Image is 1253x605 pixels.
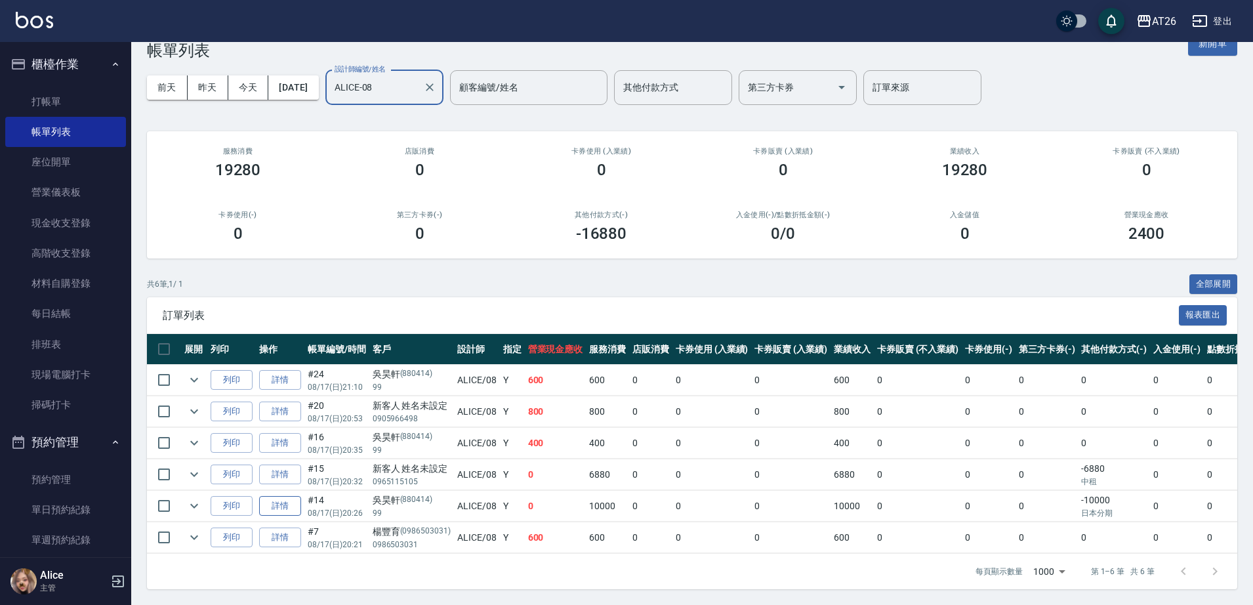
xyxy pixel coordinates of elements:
a: 營業儀表板 [5,177,126,207]
td: #7 [304,522,369,553]
a: 打帳單 [5,87,126,117]
button: expand row [184,402,204,421]
p: 08/17 (日) 20:35 [308,444,366,456]
a: 每日結帳 [5,299,126,329]
td: 0 [1016,522,1078,553]
th: 卡券販賣 (不入業績) [874,334,962,365]
button: 登出 [1187,9,1237,33]
h3: 0 [415,161,424,179]
div: 吳昊軒 [373,493,451,507]
h3: 19280 [942,161,988,179]
p: 第 1–6 筆 共 6 筆 [1091,566,1155,577]
th: 服務消費 [586,334,629,365]
td: 0 [1078,522,1150,553]
td: Y [500,491,525,522]
img: Person [10,568,37,595]
h2: 入金使用(-) /點數折抵金額(-) [708,211,858,219]
td: Y [500,428,525,459]
td: 0 [1150,522,1204,553]
button: Open [831,77,852,98]
a: 詳情 [259,433,301,453]
a: 詳情 [259,402,301,422]
td: 0 [1150,428,1204,459]
td: 0 [962,365,1016,396]
td: #14 [304,491,369,522]
button: expand row [184,496,204,516]
td: 600 [831,365,874,396]
h3: 19280 [215,161,261,179]
button: save [1098,8,1124,34]
td: ALICE /08 [454,459,500,490]
td: Y [500,459,525,490]
a: 詳情 [259,370,301,390]
th: 卡券使用(-) [962,334,1016,365]
div: 吳昊軒 [373,367,451,381]
th: 列印 [207,334,256,365]
h3: 2400 [1128,224,1165,243]
a: 掃碼打卡 [5,390,126,420]
td: 600 [586,365,629,396]
p: (0986503031) [400,525,451,539]
h2: 其他付款方式(-) [526,211,676,219]
div: 吳昊軒 [373,430,451,444]
p: 每頁顯示數量 [976,566,1023,577]
button: 列印 [211,370,253,390]
button: 全部展開 [1189,274,1238,295]
h2: 入金儲值 [890,211,1040,219]
a: 材料自購登錄 [5,268,126,299]
td: 0 [1150,365,1204,396]
p: 99 [373,444,451,456]
td: 6880 [831,459,874,490]
td: 0 [874,428,962,459]
button: 列印 [211,465,253,485]
p: 中租 [1081,476,1147,488]
p: (880414) [400,493,433,507]
p: 日本分期 [1081,507,1147,519]
td: 0 [1150,459,1204,490]
h2: 店販消費 [344,147,495,156]
h3: 服務消費 [163,147,313,156]
td: 0 [672,522,752,553]
td: 0 [1016,428,1078,459]
img: Logo [16,12,53,28]
h2: 卡券販賣 (不入業績) [1071,147,1222,156]
td: 0 [1016,491,1078,522]
a: 預約管理 [5,465,126,495]
p: 0986503031 [373,539,451,551]
h3: 0 [1142,161,1151,179]
th: 第三方卡券(-) [1016,334,1078,365]
td: 10000 [831,491,874,522]
td: 0 [629,491,672,522]
h2: 卡券販賣 (入業績) [708,147,858,156]
td: 800 [525,396,586,427]
button: [DATE] [268,75,318,100]
p: 0905966498 [373,413,451,425]
td: 400 [831,428,874,459]
button: 前天 [147,75,188,100]
td: #15 [304,459,369,490]
td: 0 [1078,396,1150,427]
td: ALICE /08 [454,522,500,553]
td: 0 [1016,459,1078,490]
a: 座位開單 [5,147,126,177]
td: 0 [525,459,586,490]
td: 0 [1150,396,1204,427]
h3: 0 [415,224,424,243]
a: 帳單列表 [5,117,126,147]
h2: 業績收入 [890,147,1040,156]
td: 10000 [586,491,629,522]
th: 卡券販賣 (入業績) [751,334,831,365]
button: 列印 [211,528,253,548]
p: 08/17 (日) 20:53 [308,413,366,425]
td: 0 [629,459,672,490]
td: 0 [962,428,1016,459]
td: 0 [751,491,831,522]
td: 400 [525,428,586,459]
a: 新開單 [1188,37,1237,49]
td: 800 [831,396,874,427]
td: 0 [751,459,831,490]
th: 指定 [500,334,525,365]
p: 主管 [40,582,107,594]
td: #16 [304,428,369,459]
td: 0 [751,428,831,459]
